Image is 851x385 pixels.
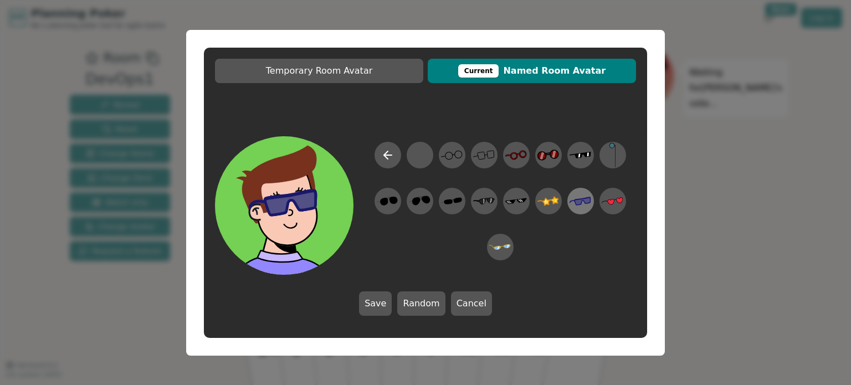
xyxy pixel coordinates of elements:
[397,291,445,316] button: Random
[215,59,423,83] button: Temporary Room Avatar
[458,64,499,78] div: This avatar will be displayed in dedicated rooms
[221,64,418,78] span: Temporary Room Avatar
[451,291,492,316] button: Cancel
[433,64,630,78] span: Named Room Avatar
[428,59,636,83] button: CurrentNamed Room Avatar
[359,291,392,316] button: Save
